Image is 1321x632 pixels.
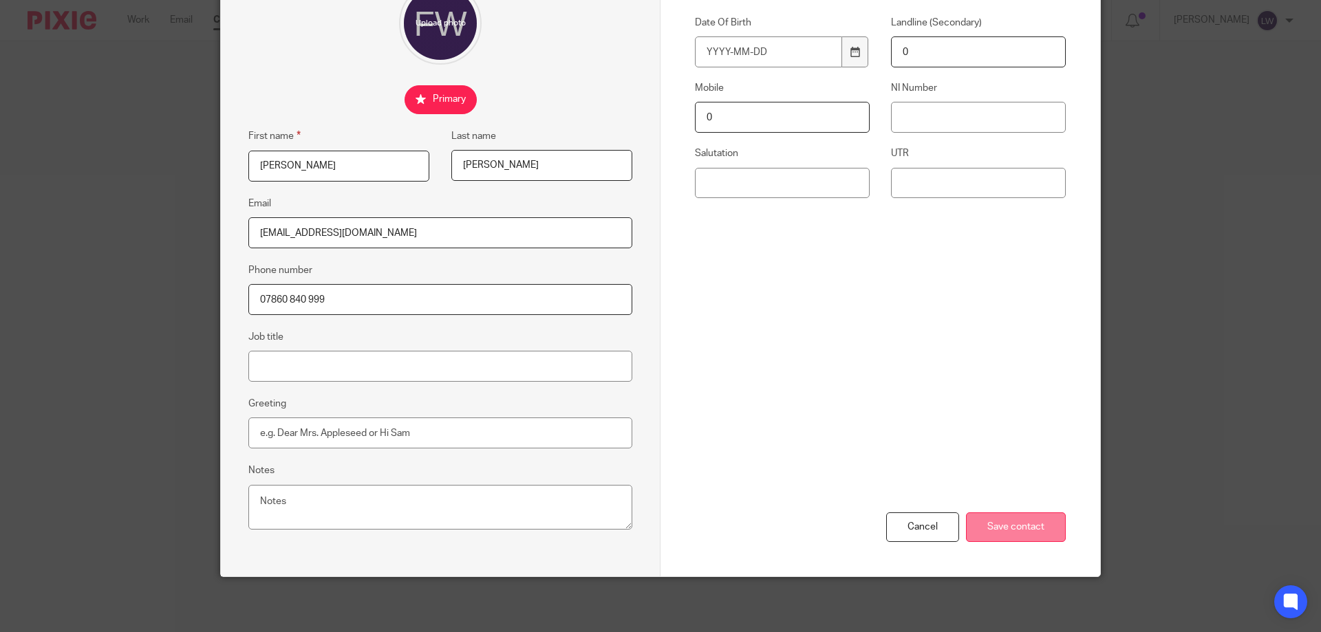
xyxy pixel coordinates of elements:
[248,128,301,144] label: First name
[695,81,870,95] label: Mobile
[695,146,870,160] label: Salutation
[886,512,959,542] div: Cancel
[248,417,632,448] input: e.g. Dear Mrs. Appleseed or Hi Sam
[248,464,275,477] label: Notes
[248,197,271,210] label: Email
[891,146,1066,160] label: UTR
[695,16,870,30] label: Date Of Birth
[891,16,1066,30] label: Landline (Secondary)
[891,81,1066,95] label: NI Number
[248,397,286,411] label: Greeting
[248,330,283,344] label: Job title
[451,129,496,143] label: Last name
[695,36,842,67] input: YYYY-MM-DD
[966,512,1066,542] input: Save contact
[248,263,312,277] label: Phone number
